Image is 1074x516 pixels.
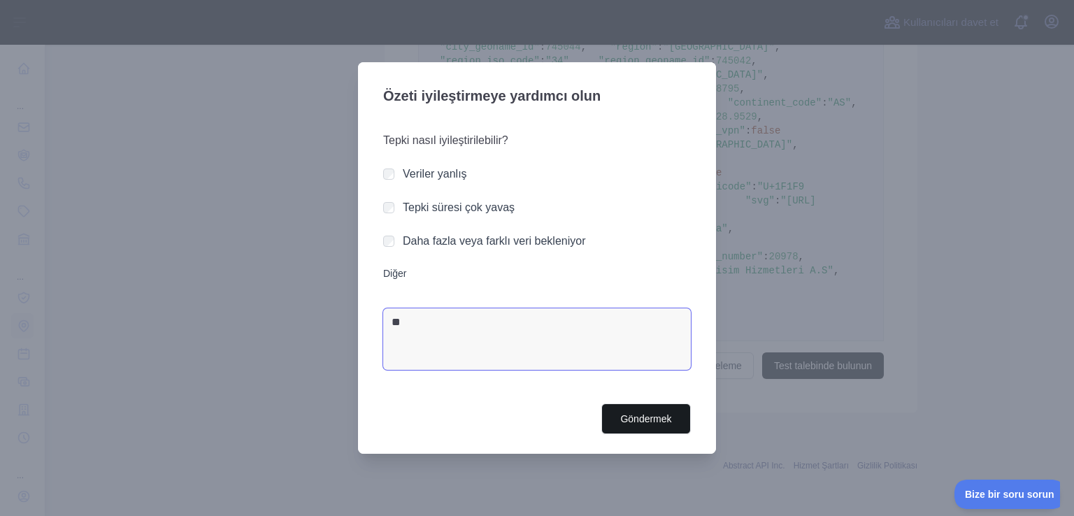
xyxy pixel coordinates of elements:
[403,201,515,213] font: Tepki süresi çok yavaş
[954,480,1060,509] iframe: Müşteri Desteğini Aç/Kapat
[383,134,508,146] font: Tepki nasıl iyileştirilebilir?
[620,413,671,424] font: Göndermek
[403,168,467,180] font: Veriler yanlış
[403,235,585,247] font: Daha fazla veya farklı veri bekleniyor
[383,268,406,279] font: Diğer
[383,88,601,103] font: Özeti iyileştirmeye yardımcı olun
[601,403,691,435] button: Göndermek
